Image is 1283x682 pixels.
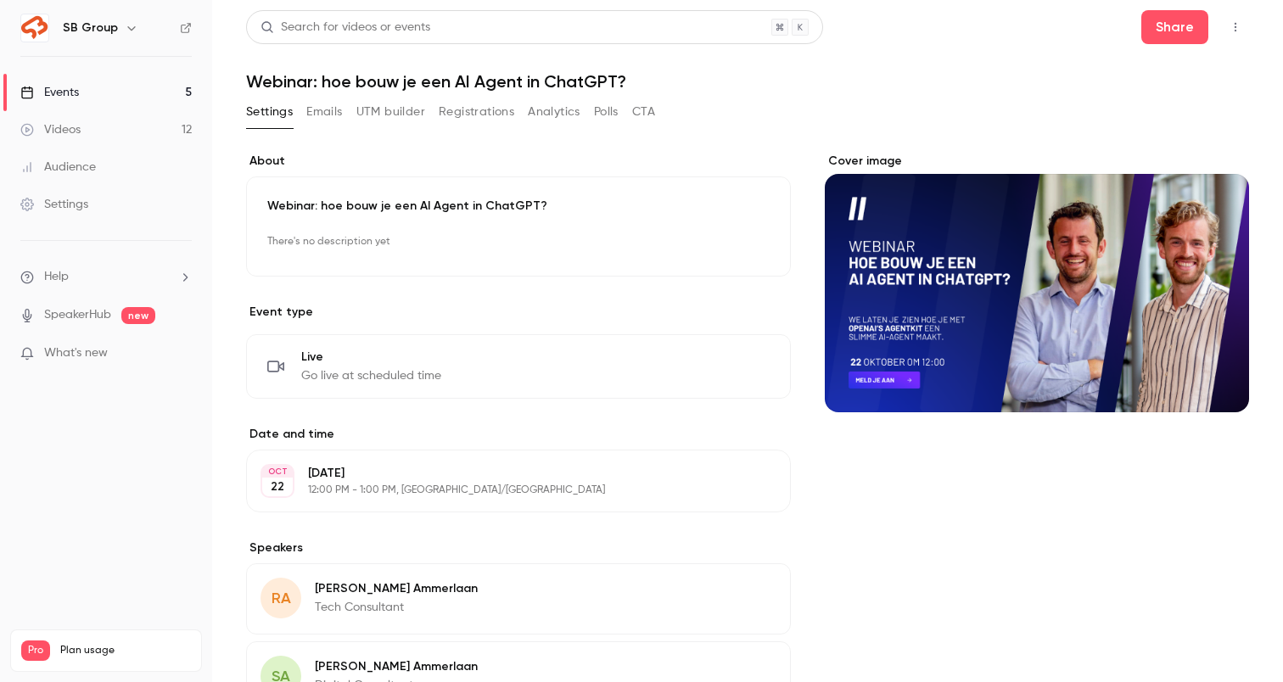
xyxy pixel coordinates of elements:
label: Date and time [246,426,791,443]
button: Share [1141,10,1208,44]
div: Events [20,84,79,101]
p: There's no description yet [267,228,770,255]
span: Help [44,268,69,286]
div: Videos [20,121,81,138]
p: 12:00 PM - 1:00 PM, [GEOGRAPHIC_DATA]/[GEOGRAPHIC_DATA] [308,484,701,497]
div: RA[PERSON_NAME] AmmerlaanTech Consultant [246,563,791,634]
span: new [121,307,155,324]
span: RA [272,587,291,610]
span: Live [301,349,441,366]
label: Speakers [246,539,791,556]
p: [PERSON_NAME] Ammerlaan [315,580,478,597]
span: Pro [21,640,50,661]
p: Tech Consultant [315,599,478,616]
button: Registrations [439,98,514,126]
p: 22 [271,478,284,495]
div: OCT [262,466,293,478]
iframe: Noticeable Trigger [171,346,192,361]
div: Search for videos or events [261,19,430,36]
p: Event type [246,304,791,321]
button: Emails [306,98,342,126]
section: Cover image [825,153,1249,412]
p: [PERSON_NAME] Ammerlaan [315,658,478,675]
button: Settings [246,98,293,126]
h1: Webinar: hoe bouw je een AI Agent in ChatGPT? [246,71,1249,92]
img: SB Group [21,14,48,42]
span: What's new [44,344,108,362]
p: [DATE] [308,465,701,482]
button: Polls [594,98,619,126]
label: Cover image [825,153,1249,170]
span: Go live at scheduled time [301,367,441,384]
li: help-dropdown-opener [20,268,192,286]
label: About [246,153,791,170]
a: SpeakerHub [44,306,111,324]
span: Plan usage [60,644,191,657]
button: CTA [632,98,655,126]
button: Analytics [528,98,580,126]
div: Settings [20,196,88,213]
button: UTM builder [356,98,425,126]
h6: SB Group [63,20,118,36]
div: Audience [20,159,96,176]
p: Webinar: hoe bouw je een AI Agent in ChatGPT? [267,198,770,215]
